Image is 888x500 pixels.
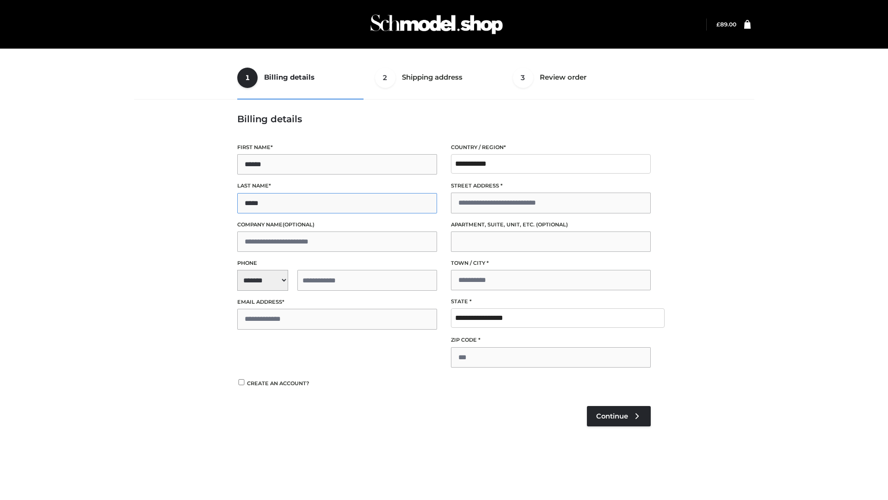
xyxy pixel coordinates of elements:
label: Apartment, suite, unit, etc. [451,220,651,229]
a: Continue [587,406,651,426]
span: Continue [596,412,628,420]
label: State [451,297,651,306]
a: £89.00 [716,21,736,28]
span: (optional) [536,221,568,228]
label: Company name [237,220,437,229]
bdi: 89.00 [716,21,736,28]
label: Email address [237,298,437,306]
label: Phone [237,259,437,268]
h3: Billing details [237,113,651,125]
label: ZIP Code [451,336,651,344]
label: Last name [237,181,437,190]
span: Create an account? [247,380,309,387]
input: Create an account? [237,379,246,385]
label: Town / City [451,259,651,268]
img: Schmodel Admin 964 [367,6,506,43]
span: £ [716,21,720,28]
span: (optional) [283,221,314,228]
label: Street address [451,181,651,190]
label: First name [237,143,437,152]
label: Country / Region [451,143,651,152]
